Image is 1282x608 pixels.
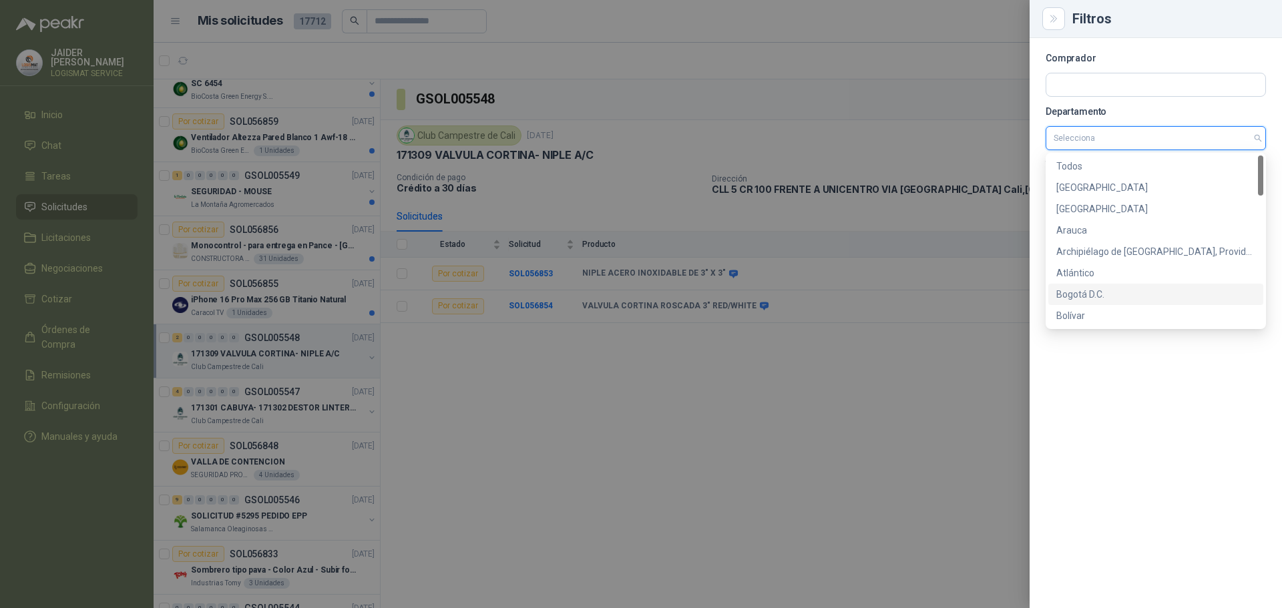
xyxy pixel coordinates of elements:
[1046,11,1062,27] button: Close
[1056,244,1255,259] div: Archipiélago de [GEOGRAPHIC_DATA], Providencia y [GEOGRAPHIC_DATA]
[1056,202,1255,216] div: [GEOGRAPHIC_DATA]
[1056,287,1255,302] div: Bogotá D.C.
[1046,107,1266,115] p: Departamento
[1056,223,1255,238] div: Arauca
[1048,156,1263,177] div: Todos
[1048,220,1263,241] div: Arauca
[1056,266,1255,280] div: Atlántico
[1048,305,1263,326] div: Bolívar
[1048,177,1263,198] div: Amazonas
[1048,262,1263,284] div: Atlántico
[1048,198,1263,220] div: Antioquia
[1048,284,1263,305] div: Bogotá D.C.
[1046,54,1266,62] p: Comprador
[1056,180,1255,195] div: [GEOGRAPHIC_DATA]
[1056,308,1255,323] div: Bolívar
[1072,12,1266,25] div: Filtros
[1048,241,1263,262] div: Archipiélago de San Andrés, Providencia y Santa Catalina
[1056,159,1255,174] div: Todos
